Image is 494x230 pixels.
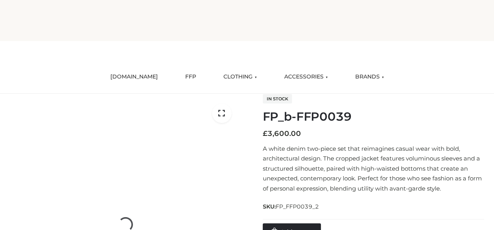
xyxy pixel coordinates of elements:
[263,202,320,211] span: SKU:
[263,94,292,103] span: In stock
[278,68,334,86] a: ACCESSORIES
[349,68,390,86] a: BRANDS
[263,110,485,124] h1: FP_b-FFP0039
[263,129,301,138] bdi: 3,600.00
[276,203,319,210] span: FP_FFP0039_2
[218,68,263,86] a: CLOTHING
[263,144,485,194] p: A white denim two-piece set that reimagines casual wear with bold, architectural design. The crop...
[263,129,267,138] span: £
[104,68,164,86] a: [DOMAIN_NAME]
[179,68,202,86] a: FFP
